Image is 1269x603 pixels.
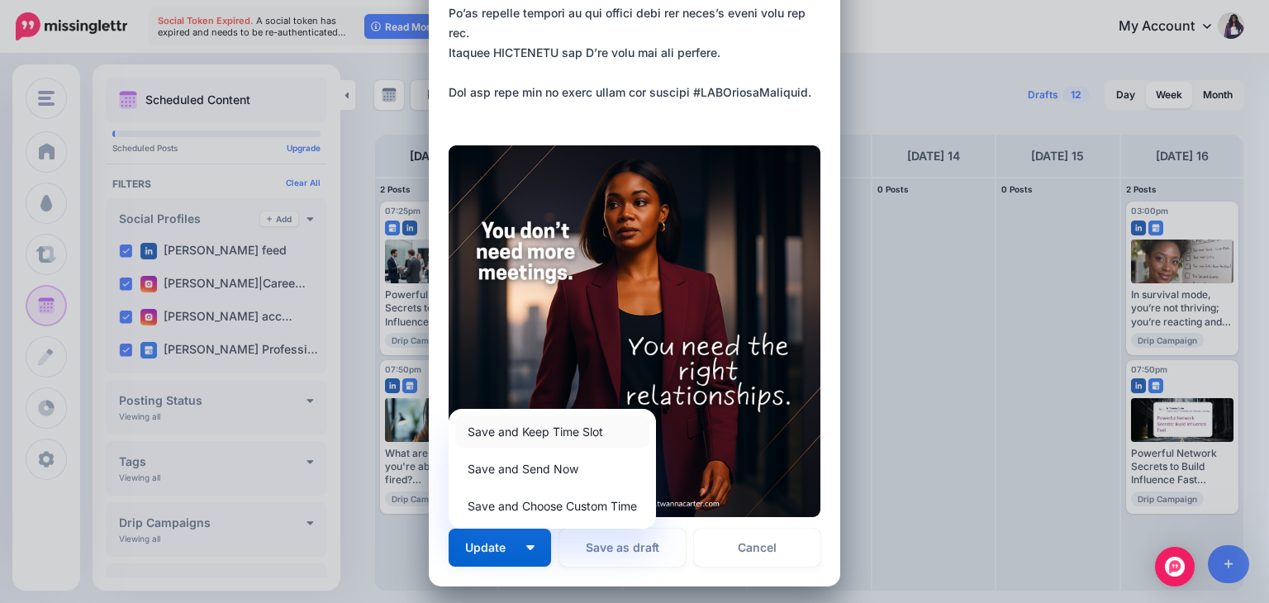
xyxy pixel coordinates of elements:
span: Update [465,542,518,553]
img: arrow-down-white.png [526,545,535,550]
img: 5R217SWVJMQCKL917EDGBW2Z2S1UOT2L.png [449,145,820,517]
a: Save and Send Now [455,453,649,485]
div: Update [449,409,656,529]
button: Update [449,529,551,567]
button: Save as draft [559,529,686,567]
a: Save and Keep Time Slot [455,415,649,448]
a: Save and Choose Custom Time [455,490,649,522]
a: Cancel [694,529,820,567]
div: Open Intercom Messenger [1155,547,1195,586]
